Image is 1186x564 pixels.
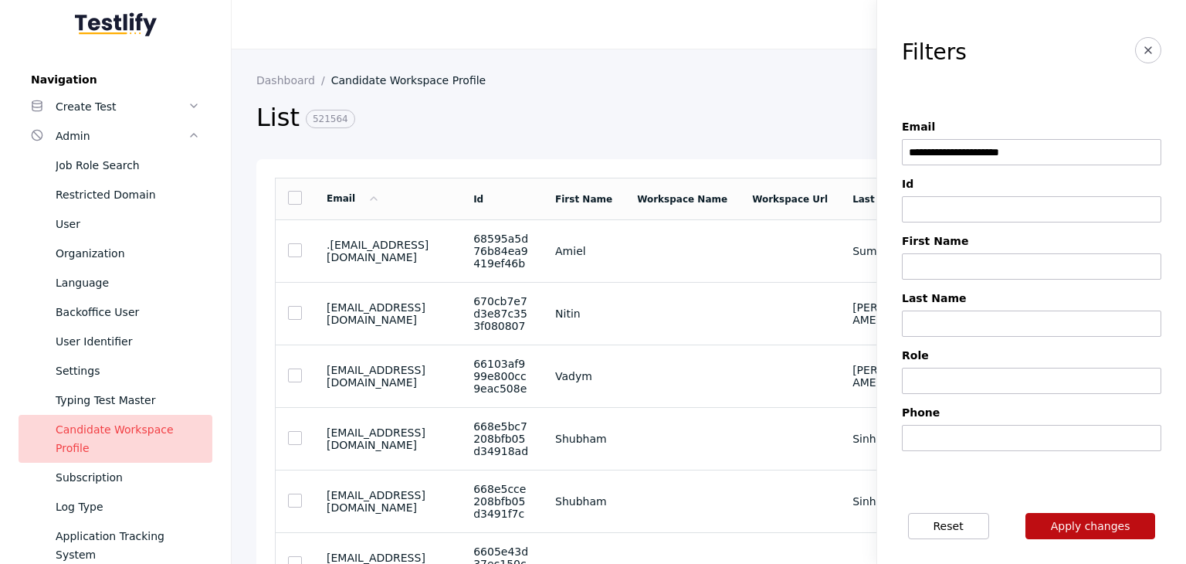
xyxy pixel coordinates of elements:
a: Typing Test Master [19,386,212,415]
a: Id [473,194,483,205]
a: Email [327,193,380,204]
div: Admin [56,127,188,145]
div: User [56,215,200,233]
div: Language [56,274,200,292]
a: Restricted Domain [19,180,212,209]
a: Language [19,268,212,297]
div: Candidate Workspace Profile [56,420,200,457]
a: User Identifier [19,327,212,356]
section: Amiel [555,245,612,257]
a: Log Type [19,492,212,522]
label: Navigation [19,73,212,86]
a: Dashboard [256,74,331,87]
h2: List [256,102,921,134]
td: Workspace Url [740,178,840,220]
a: Backoffice User [19,297,212,327]
section: 668e5bc7208bfb05d34918ad [473,420,530,457]
div: Typing Test Master [56,391,200,409]
section: Shubham [555,433,612,445]
a: Settings [19,356,212,386]
label: Role [902,349,1161,362]
section: Vadym [555,370,612,382]
label: Id [902,178,1161,190]
section: 68595a5d76b84ea9419ef46b [473,233,530,270]
section: .[EMAIL_ADDRESS][DOMAIN_NAME] [327,239,449,263]
section: [EMAIL_ADDRESS][DOMAIN_NAME] [327,301,449,326]
section: 668e5cce208bfb05d3491f7c [473,483,530,520]
div: Job Role Search [56,156,200,175]
label: Phone [902,406,1161,419]
section: Shubham [555,495,612,508]
section: [EMAIL_ADDRESS][DOMAIN_NAME] [327,364,449,389]
section: [PERSON_NAME] [852,301,919,326]
a: Subscription [19,463,212,492]
div: Create Test [56,97,188,116]
a: User [19,209,212,239]
span: 521564 [306,110,355,128]
section: Sinha [852,495,919,508]
section: [PERSON_NAME] [852,364,919,389]
label: Last Name [902,292,1161,304]
a: Organization [19,239,212,268]
a: First Name [555,194,612,205]
section: Nitin [555,307,612,320]
label: First Name [902,235,1161,247]
div: Backoffice User [56,303,200,321]
section: 66103af999e800cc9eac508e [473,358,530,395]
div: Settings [56,362,200,380]
div: Application Tracking System [56,527,200,564]
a: Candidate Workspace Profile [19,415,212,463]
td: Workspace Name [625,178,740,220]
section: [EMAIL_ADDRESS][DOMAIN_NAME] [327,426,449,451]
label: Email [902,121,1161,133]
div: Log Type [56,498,200,516]
a: Job Role Search [19,151,212,180]
section: 670cb7e7d3e87c353f080807 [473,295,530,332]
a: Last Name [852,194,908,205]
section: [EMAIL_ADDRESS][DOMAIN_NAME] [327,489,449,514]
img: Testlify - Backoffice [75,12,157,36]
section: Sinha [852,433,919,445]
h3: Filters [902,40,967,65]
a: Candidate Workspace Profile [331,74,499,87]
button: Reset [908,513,989,539]
div: User Identifier [56,332,200,351]
div: Restricted Domain [56,185,200,204]
div: Subscription [56,468,200,487]
section: Sumayao [852,245,919,257]
div: Organization [56,244,200,263]
button: Apply changes [1025,513,1156,539]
